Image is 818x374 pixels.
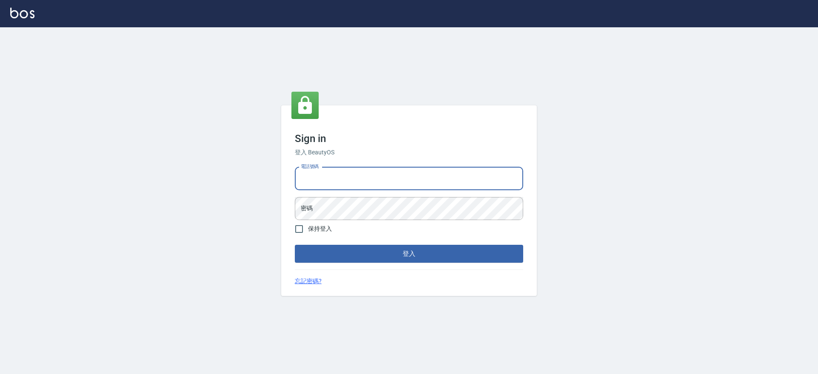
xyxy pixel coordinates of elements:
h6: 登入 BeautyOS [295,148,523,157]
button: 登入 [295,245,523,263]
a: 忘記密碼? [295,277,322,286]
h3: Sign in [295,133,523,145]
span: 保持登入 [308,224,332,233]
label: 電話號碼 [301,163,319,170]
img: Logo [10,8,35,18]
